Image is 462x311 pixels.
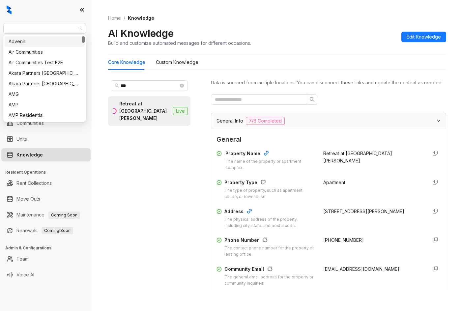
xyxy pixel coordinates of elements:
[16,132,27,146] a: Units
[115,83,119,88] span: search
[224,187,315,200] div: The type of property, such as apartment, condo, or townhouse.
[224,266,315,274] div: Community Email
[173,107,188,115] span: Live
[1,268,91,281] li: Voice AI
[16,224,73,237] a: RenewalsComing Soon
[309,97,315,102] span: search
[108,40,251,46] div: Build and customize automated messages for different occasions.
[5,110,85,121] div: AMP Residential
[407,33,441,41] span: Edit Knowledge
[48,212,80,219] span: Coming Soon
[323,180,345,185] span: Apartment
[16,117,44,130] a: Communities
[7,23,82,33] span: Magnolia Capital
[9,91,81,98] div: AMG
[211,113,446,129] div: General Info7/8 Completed
[5,99,85,110] div: AMP
[108,59,145,66] div: Core Knowledge
[42,227,73,234] span: Coming Soon
[224,237,315,245] div: Phone Number
[9,101,81,108] div: AMP
[9,48,81,56] div: Air Communities
[224,216,315,229] div: The physical address of the property, including city, state, and postal code.
[437,119,441,123] span: expanded
[211,79,446,86] div: Data is sourced from multiple locations. You can disconnect these links and update the content as...
[128,15,154,21] span: Knowledge
[224,274,315,287] div: The general email address for the property or community inquiries.
[225,158,315,171] div: The name of the property or apartment complex.
[124,14,125,22] li: /
[107,14,122,22] a: Home
[1,148,91,161] li: Knowledge
[5,57,85,68] div: Air Communities Test E2E
[323,266,399,272] span: [EMAIL_ADDRESS][DOMAIN_NAME]
[1,192,91,206] li: Move Outs
[180,84,184,88] span: close-circle
[5,47,85,57] div: Air Communities
[217,134,441,145] span: General
[156,59,198,66] div: Custom Knowledge
[5,36,85,47] div: Advenir
[225,150,315,158] div: Property Name
[5,68,85,78] div: Akara Partners Nashville
[1,224,91,237] li: Renewals
[5,169,92,175] h3: Resident Operations
[224,179,315,187] div: Property Type
[119,100,170,122] div: Retreat at [GEOGRAPHIC_DATA][PERSON_NAME]
[16,177,52,190] a: Rent Collections
[5,89,85,99] div: AMG
[9,80,81,87] div: Akara Partners [GEOGRAPHIC_DATA]
[9,59,81,66] div: Air Communities Test E2E
[246,117,285,125] span: 7/8 Completed
[16,148,43,161] a: Knowledge
[5,245,92,251] h3: Admin & Configurations
[323,237,364,243] span: [PHONE_NUMBER]
[1,88,91,101] li: Collections
[1,252,91,266] li: Team
[16,268,34,281] a: Voice AI
[7,5,12,14] img: logo
[1,44,91,57] li: Leads
[224,245,315,258] div: The contact phone number for the property or leasing office.
[9,70,81,77] div: Akara Partners [GEOGRAPHIC_DATA]
[1,132,91,146] li: Units
[323,151,392,163] span: Retreat at [GEOGRAPHIC_DATA][PERSON_NAME]
[1,208,91,221] li: Maintenance
[5,78,85,89] div: Akara Partners Phoenix
[1,72,91,86] li: Leasing
[108,27,174,40] h2: AI Knowledge
[401,32,446,42] button: Edit Knowledge
[1,177,91,190] li: Rent Collections
[224,208,315,216] div: Address
[9,38,81,45] div: Advenir
[217,117,243,125] span: General Info
[9,112,81,119] div: AMP Residential
[16,252,29,266] a: Team
[1,117,91,130] li: Communities
[323,208,422,215] div: [STREET_ADDRESS][PERSON_NAME]
[16,192,40,206] a: Move Outs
